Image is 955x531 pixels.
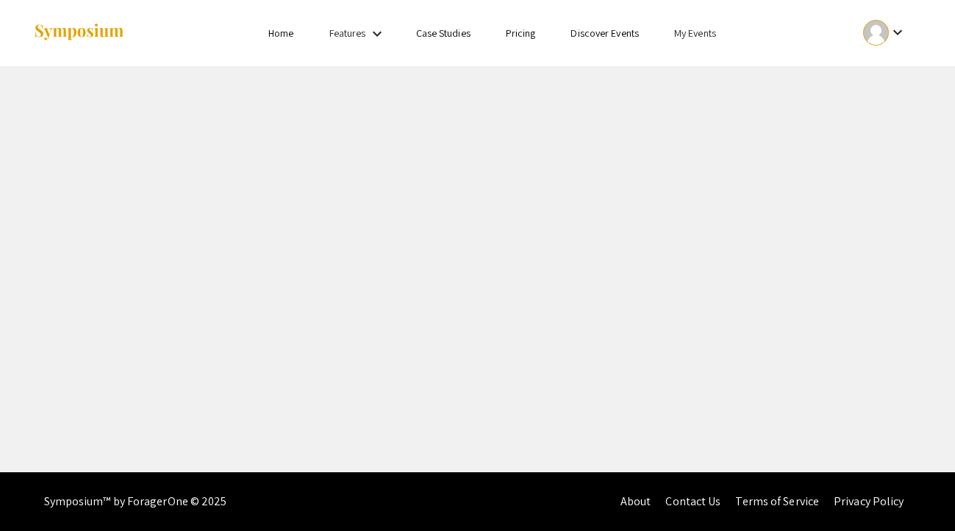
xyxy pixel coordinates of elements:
[268,26,293,40] a: Home
[368,25,386,43] mat-icon: Expand Features list
[834,494,904,509] a: Privacy Policy
[665,494,720,509] a: Contact Us
[674,26,716,40] a: My Events
[893,465,944,520] iframe: Chat
[889,24,906,41] mat-icon: Expand account dropdown
[33,23,125,43] img: Symposium by ForagerOne
[44,472,227,531] div: Symposium™ by ForagerOne © 2025
[506,26,536,40] a: Pricing
[848,16,922,49] button: Expand account dropdown
[416,26,471,40] a: Case Studies
[329,26,366,40] a: Features
[735,494,819,509] a: Terms of Service
[571,26,639,40] a: Discover Events
[620,494,651,509] a: About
